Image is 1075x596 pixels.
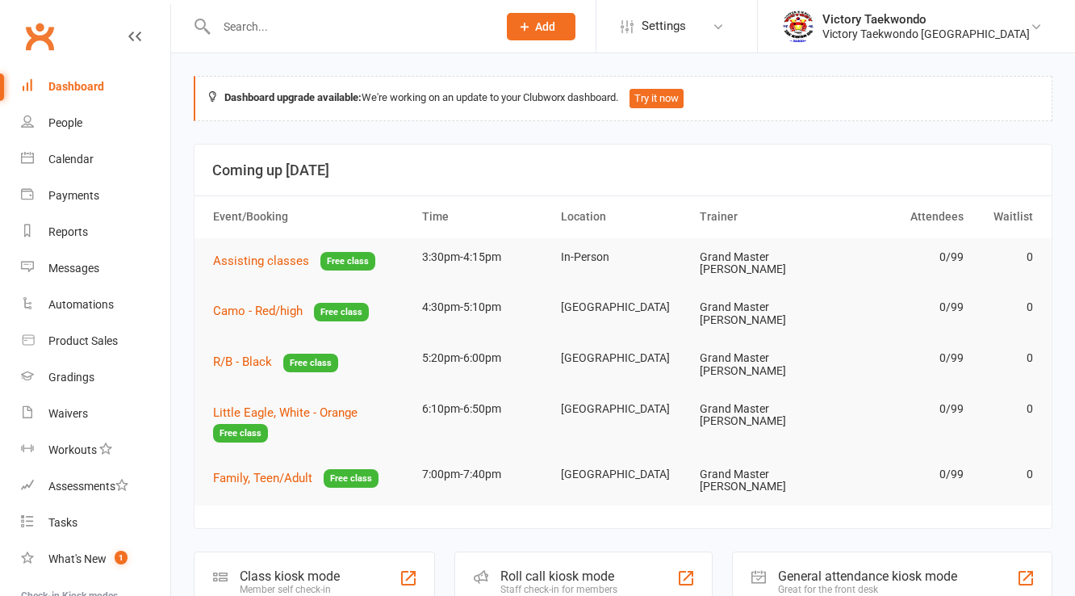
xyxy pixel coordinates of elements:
[212,162,1034,178] h3: Coming up [DATE]
[213,251,375,271] button: Assisting classesFree class
[415,196,554,237] th: Time
[971,196,1040,237] th: Waitlist
[21,323,170,359] a: Product Sales
[21,287,170,323] a: Automations
[971,339,1040,377] td: 0
[115,551,128,565] span: 1
[240,569,340,584] div: Class kiosk mode
[48,116,82,129] div: People
[48,80,104,93] div: Dashboard
[21,396,170,432] a: Waivers
[415,288,554,326] td: 4:30pm-5:10pm
[48,153,94,166] div: Calendar
[507,13,575,40] button: Add
[415,339,554,377] td: 5:20pm-6:00pm
[21,432,170,468] a: Workouts
[500,569,617,584] div: Roll call kiosk mode
[831,238,970,276] td: 0/99
[194,76,1052,121] div: We're working on an update to your Clubworx dashboard.
[692,390,831,441] td: Grand Master [PERSON_NAME]
[48,189,99,202] div: Payments
[48,552,107,565] div: What's New
[19,16,60,57] a: Clubworx
[535,20,555,33] span: Add
[320,252,375,271] span: Free class
[21,359,170,396] a: Gradings
[778,584,957,595] div: Great for the front desk
[971,390,1040,428] td: 0
[822,12,1030,27] div: Victory Taekwondo
[692,196,831,237] th: Trainer
[213,471,312,485] span: Family, Teen/Adult
[213,424,268,443] span: Free class
[48,298,114,311] div: Automations
[554,339,692,377] td: [GEOGRAPHIC_DATA]
[692,288,831,339] td: Grand Master [PERSON_NAME]
[213,405,358,420] span: Little Eagle, White - Orange
[500,584,617,595] div: Staff check-in for members
[642,8,686,44] span: Settings
[692,238,831,289] td: Grand Master [PERSON_NAME]
[822,27,1030,41] div: Victory Taekwondo [GEOGRAPHIC_DATA]
[206,196,415,237] th: Event/Booking
[213,304,303,318] span: Camo - Red/high
[314,303,369,321] span: Free class
[831,288,970,326] td: 0/99
[21,505,170,541] a: Tasks
[554,238,692,276] td: In-Person
[831,339,970,377] td: 0/99
[554,390,692,428] td: [GEOGRAPHIC_DATA]
[971,238,1040,276] td: 0
[415,390,554,428] td: 6:10pm-6:50pm
[324,469,379,488] span: Free class
[692,339,831,390] td: Grand Master [PERSON_NAME]
[782,10,814,43] img: thumb_image1542833469.png
[554,288,692,326] td: [GEOGRAPHIC_DATA]
[48,262,99,275] div: Messages
[415,238,554,276] td: 3:30pm-4:15pm
[831,196,970,237] th: Attendees
[213,254,309,268] span: Assisting classes
[971,288,1040,326] td: 0
[971,455,1040,493] td: 0
[554,455,692,493] td: [GEOGRAPHIC_DATA]
[48,334,118,347] div: Product Sales
[778,569,957,584] div: General attendance kiosk mode
[48,407,88,420] div: Waivers
[211,15,486,38] input: Search...
[213,352,338,372] button: R/B - BlackFree class
[213,301,369,321] button: Camo - Red/highFree class
[21,250,170,287] a: Messages
[48,516,77,529] div: Tasks
[831,455,970,493] td: 0/99
[21,214,170,250] a: Reports
[240,584,340,595] div: Member self check-in
[415,455,554,493] td: 7:00pm-7:40pm
[48,480,128,493] div: Assessments
[630,89,684,108] button: Try it now
[831,390,970,428] td: 0/99
[213,355,272,369] span: R/B - Black
[224,91,362,103] strong: Dashboard upgrade available:
[21,69,170,105] a: Dashboard
[21,468,170,505] a: Assessments
[283,354,338,372] span: Free class
[213,468,379,489] button: Family, Teen/AdultFree class
[48,225,88,238] div: Reports
[213,403,408,443] button: Little Eagle, White - OrangeFree class
[554,196,692,237] th: Location
[21,178,170,214] a: Payments
[21,541,170,577] a: What's New1
[48,371,94,384] div: Gradings
[48,443,97,456] div: Workouts
[21,141,170,178] a: Calendar
[21,105,170,141] a: People
[692,455,831,506] td: Grand Master [PERSON_NAME]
